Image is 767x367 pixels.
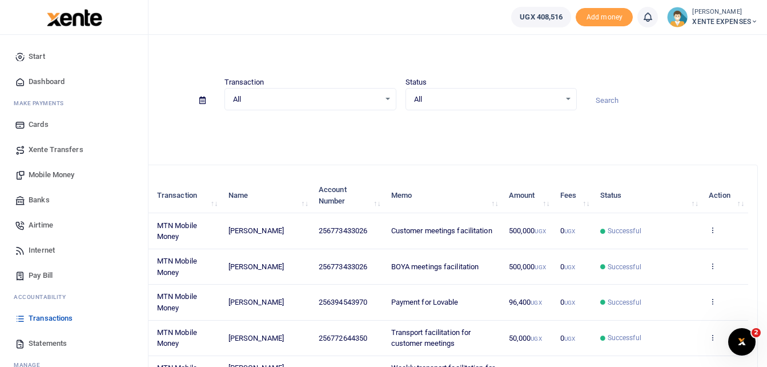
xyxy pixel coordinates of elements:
[564,228,575,234] small: UGX
[531,336,541,342] small: UGX
[9,263,139,288] a: Pay Bill
[233,94,380,105] span: All
[319,298,367,306] span: 256394543970
[391,298,459,306] span: Payment for Lovable
[312,178,385,213] th: Account Number: activate to sort column ascending
[319,262,367,271] span: 256773433026
[692,17,758,27] span: XENTE EXPENSES
[509,298,542,306] span: 96,400
[692,7,758,17] small: [PERSON_NAME]
[667,7,688,27] img: profile-user
[29,245,55,256] span: Internet
[9,331,139,356] a: Statements
[560,334,575,342] span: 0
[29,119,49,130] span: Cards
[29,194,50,206] span: Banks
[554,178,594,213] th: Fees: activate to sort column ascending
[511,7,571,27] a: UGX 408,516
[576,8,633,27] li: Toup your wallet
[9,188,139,213] a: Banks
[728,328,756,356] iframe: Intercom live chat
[9,69,139,94] a: Dashboard
[503,178,554,213] th: Amount: activate to sort column ascending
[391,328,471,348] span: Transport facilitation for customer meetings
[47,9,102,26] img: logo-large
[560,262,575,271] span: 0
[29,169,74,181] span: Mobile Money
[414,94,561,105] span: All
[319,334,367,342] span: 256772644350
[19,99,64,107] span: ake Payments
[29,313,73,324] span: Transactions
[228,334,284,342] span: [PERSON_NAME]
[29,338,67,349] span: Statements
[228,226,284,235] span: [PERSON_NAME]
[608,262,641,272] span: Successful
[9,112,139,137] a: Cards
[157,257,197,277] span: MTN Mobile Money
[509,226,546,235] span: 500,000
[608,297,641,308] span: Successful
[157,328,197,348] span: MTN Mobile Money
[531,300,541,306] small: UGX
[319,226,367,235] span: 256773433026
[9,213,139,238] a: Airtime
[385,178,503,213] th: Memo: activate to sort column ascending
[535,228,545,234] small: UGX
[576,8,633,27] span: Add money
[564,264,575,270] small: UGX
[608,333,641,343] span: Successful
[9,288,139,306] li: Ac
[593,178,702,213] th: Status: activate to sort column ascending
[9,238,139,263] a: Internet
[560,298,575,306] span: 0
[509,334,542,342] span: 50,000
[29,270,53,281] span: Pay Bill
[509,262,546,271] span: 500,000
[46,13,102,21] a: logo-small logo-large logo-large
[667,7,758,27] a: profile-user [PERSON_NAME] XENTE EXPENSES
[228,298,284,306] span: [PERSON_NAME]
[9,94,139,112] li: M
[576,12,633,21] a: Add money
[222,178,312,213] th: Name: activate to sort column ascending
[29,220,53,231] span: Airtime
[564,300,575,306] small: UGX
[29,76,65,87] span: Dashboard
[9,137,139,162] a: Xente Transfers
[29,51,45,62] span: Start
[151,178,222,213] th: Transaction: activate to sort column ascending
[702,178,748,213] th: Action: activate to sort column ascending
[43,49,758,62] h4: Transactions
[224,77,264,88] label: Transaction
[9,162,139,188] a: Mobile Money
[157,221,197,241] span: MTN Mobile Money
[608,226,641,236] span: Successful
[157,292,197,312] span: MTN Mobile Money
[752,328,761,337] span: 2
[391,262,479,271] span: BOYA meetings facilitation
[535,264,545,270] small: UGX
[560,226,575,235] span: 0
[520,11,563,23] span: UGX 408,516
[9,306,139,331] a: Transactions
[29,144,83,155] span: Xente Transfers
[228,262,284,271] span: [PERSON_NAME]
[586,91,758,110] input: Search
[507,7,576,27] li: Wallet ballance
[391,226,492,235] span: Customer meetings facilitation
[22,293,66,301] span: countability
[564,336,575,342] small: UGX
[43,124,758,136] p: Download
[9,44,139,69] a: Start
[405,77,427,88] label: Status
